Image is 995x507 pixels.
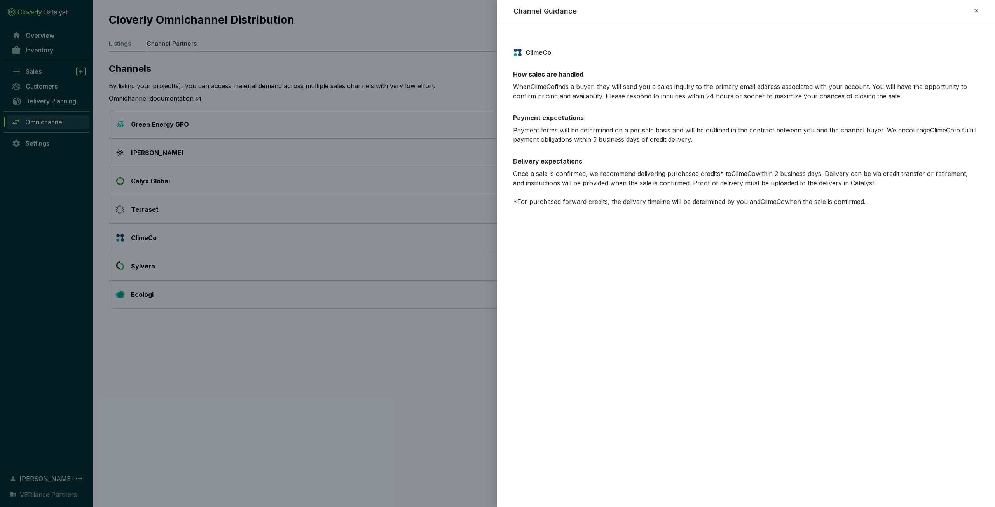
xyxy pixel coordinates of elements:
p: Delivery expectations [513,157,979,166]
p: Once a sale is confirmed, we recommend delivering purchased credits* to ClimeCo within 2 business... [513,169,979,206]
p: How sales are handled [513,70,979,79]
img: ClimeCo Icon [513,48,522,57]
p: When ClimeCo finds a buyer, they will send you a sales inquiry to the primary email address assoc... [513,82,979,101]
h2: Channel Guidance [513,6,577,16]
p: Payment terms will be determined on a per sale basis and will be outlined in the contract between... [513,125,979,144]
div: ClimeCo [513,48,979,57]
p: Payment expectations [513,113,979,122]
